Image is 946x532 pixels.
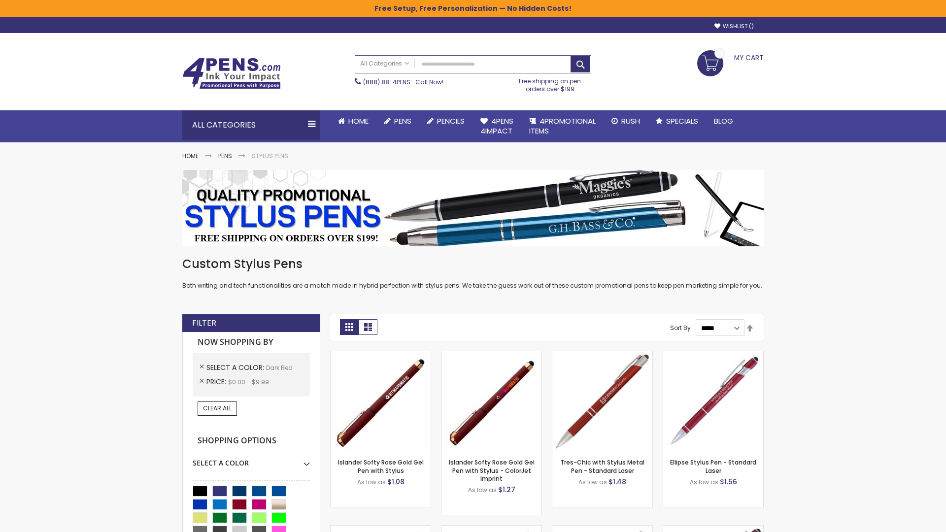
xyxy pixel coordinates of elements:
[338,458,424,474] a: Islander Softy Rose Gold Gel Pen with Stylus
[578,478,607,486] span: As low as
[441,351,541,451] img: Islander Softy Rose Gold Gel Pen with Stylus - ColorJet Imprint-Dark Red
[348,116,369,126] span: Home
[182,110,320,140] div: All Categories
[670,324,691,332] label: Sort By
[552,351,652,451] img: Tres-Chic with Stylus Metal Pen - Standard Laser-Dark Red
[437,116,465,126] span: Pencils
[193,332,310,353] strong: Now Shopping by
[387,477,405,487] span: $1.08
[360,60,409,67] span: All Categories
[663,351,763,359] a: Ellipse Stylus Pen - Standard Laser-Dark Red
[690,478,718,486] span: As low as
[193,431,310,452] strong: Shopping Options
[473,110,521,142] a: 4Pens4impact
[480,116,513,136] span: 4Pens 4impact
[714,23,754,30] a: Wishlist
[468,486,497,494] span: As low as
[228,378,269,386] span: $0.00 - $9.99
[192,318,216,329] strong: Filter
[198,401,237,415] a: Clear All
[218,152,232,160] a: Pens
[720,477,737,487] span: $1.56
[182,58,281,89] img: 4Pens Custom Pens and Promotional Products
[331,351,431,451] img: Islander Softy Rose Gold Gel Pen with Stylus-Dark Red
[266,364,293,372] span: Dark Red
[449,458,535,482] a: Islander Softy Rose Gold Gel Pen with Stylus - ColorJet Imprint
[206,377,228,387] span: Price
[441,351,541,359] a: Islander Softy Rose Gold Gel Pen with Stylus - ColorJet Imprint-Dark Red
[193,451,310,468] div: Select A Color
[182,152,199,160] a: Home
[394,116,411,126] span: Pens
[706,110,741,132] a: Blog
[363,78,443,86] span: - Call Now!
[608,477,626,487] span: $1.48
[714,116,733,126] span: Blog
[670,458,756,474] a: Ellipse Stylus Pen - Standard Laser
[666,116,698,126] span: Specials
[648,110,706,132] a: Specials
[330,110,376,132] a: Home
[331,351,431,359] a: Islander Softy Rose Gold Gel Pen with Stylus-Dark Red
[419,110,473,132] a: Pencils
[560,458,644,474] a: Tres-Chic with Stylus Metal Pen - Standard Laser
[509,73,592,93] div: Free shipping on pen orders over $199
[355,56,414,72] a: All Categories
[604,110,648,132] a: Rush
[357,478,386,486] span: As low as
[376,110,419,132] a: Pens
[363,78,410,86] a: (888) 88-4PENS
[663,351,763,451] img: Ellipse Stylus Pen - Standard Laser-Dark Red
[552,351,652,359] a: Tres-Chic with Stylus Metal Pen - Standard Laser-Dark Red
[521,110,604,142] a: 4PROMOTIONALITEMS
[340,319,359,335] strong: Grid
[182,256,764,290] div: Both writing and tech functionalities are a match made in hybrid perfection with stylus pens. We ...
[529,116,596,136] span: 4PROMOTIONAL ITEMS
[206,363,266,372] span: Select A Color
[182,170,764,246] img: Stylus Pens
[498,485,515,495] span: $1.27
[621,116,640,126] span: Rush
[252,152,288,160] strong: Stylus Pens
[203,404,232,412] span: Clear All
[182,256,764,272] h1: Custom Stylus Pens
